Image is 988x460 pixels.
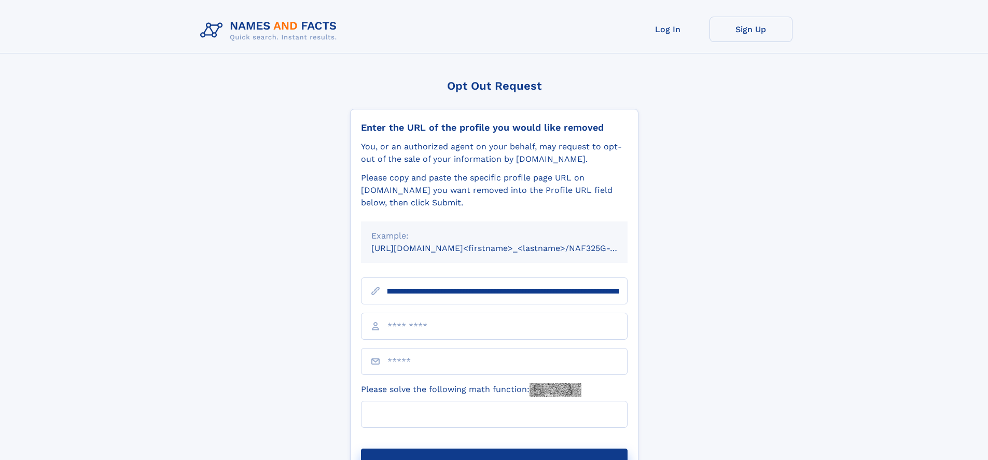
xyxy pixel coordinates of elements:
[627,17,709,42] a: Log In
[350,79,638,92] div: Opt Out Request
[709,17,792,42] a: Sign Up
[361,122,628,133] div: Enter the URL of the profile you would like removed
[196,17,345,45] img: Logo Names and Facts
[371,230,617,242] div: Example:
[361,141,628,165] div: You, or an authorized agent on your behalf, may request to opt-out of the sale of your informatio...
[361,383,581,397] label: Please solve the following math function:
[361,172,628,209] div: Please copy and paste the specific profile page URL on [DOMAIN_NAME] you want removed into the Pr...
[371,243,647,253] small: [URL][DOMAIN_NAME]<firstname>_<lastname>/NAF325G-xxxxxxxx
